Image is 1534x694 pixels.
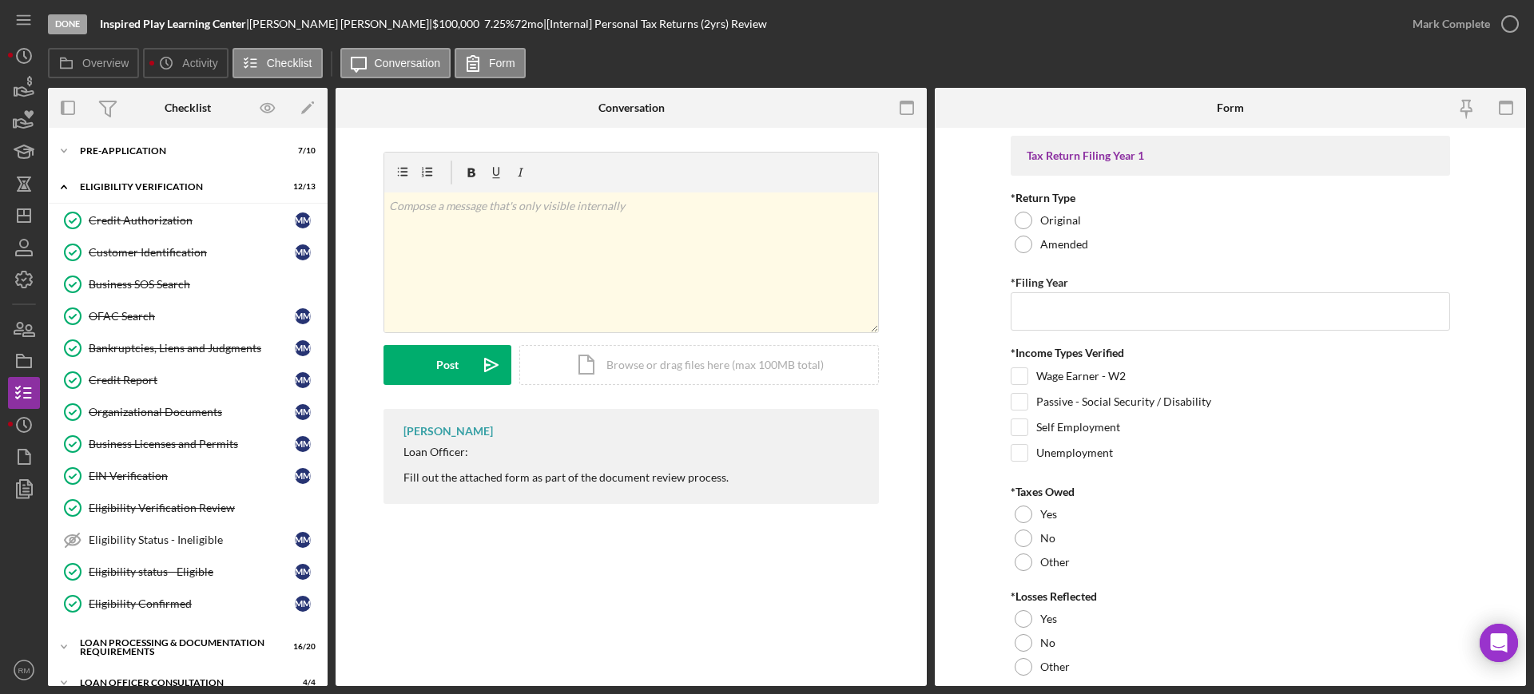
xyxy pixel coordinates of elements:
button: Checklist [232,48,323,78]
div: Business Licenses and Permits [89,438,295,450]
div: Eligibility Verification Review [89,502,319,514]
a: Eligibility status - EligibleMM [56,556,320,588]
div: | [Internal] Personal Tax Returns (2yrs) Review [543,18,767,30]
a: Organizational DocumentsMM [56,396,320,428]
a: Customer IdentificationMM [56,236,320,268]
div: Post [436,345,459,385]
label: No [1040,636,1055,649]
div: *Income Types Verified [1011,347,1450,359]
label: Amended [1040,238,1088,251]
div: M M [295,212,311,228]
a: Business Licenses and PermitsMM [56,428,320,460]
button: Form [455,48,526,78]
label: Conversation [375,57,441,69]
div: Pre-Application [80,146,276,156]
div: Eligibility Status - Ineligible [89,533,295,546]
div: M M [295,468,311,484]
a: Bankruptcies, Liens and JudgmentsMM [56,332,320,364]
div: M M [295,436,311,452]
div: Loan Officer Consultation [80,678,276,688]
div: M M [295,372,311,388]
div: [PERSON_NAME] [403,425,493,438]
div: Eligibility status - Eligible [89,565,295,578]
text: RM [18,666,30,675]
div: Open Intercom Messenger [1480,624,1518,662]
div: M M [295,244,311,260]
div: OFAC Search [89,310,295,323]
div: Checklist [165,101,211,114]
button: Activity [143,48,228,78]
button: Overview [48,48,139,78]
button: RM [8,654,40,686]
a: OFAC SearchMM [56,300,320,332]
div: Eligibility Confirmed [89,597,295,610]
label: Overview [82,57,129,69]
div: Credit Report [89,374,295,387]
button: Mark Complete [1397,8,1526,40]
a: Business SOS Search [56,268,320,300]
div: 4 / 4 [287,678,316,688]
div: Loan Processing & Documentation Requirements [80,638,276,656]
div: Fill out the attached form as part of the document review process. [403,471,729,484]
div: *Losses Reflected [1011,590,1450,603]
div: M M [295,404,311,420]
label: Checklist [267,57,312,69]
label: Passive - Social Security / Disability [1036,394,1211,410]
div: | [100,18,249,30]
div: M M [295,308,311,324]
div: Eligibility Verification [80,182,276,192]
button: Conversation [340,48,451,78]
button: Post [383,345,511,385]
div: Business SOS Search [89,278,319,291]
label: Wage Earner - W2 [1036,368,1126,384]
div: [PERSON_NAME] [PERSON_NAME] | [249,18,432,30]
label: Yes [1040,508,1057,521]
div: *Return Type [1011,192,1450,204]
div: EIN Verification [89,470,295,482]
div: Conversation [598,101,665,114]
div: Customer Identification [89,246,295,259]
div: Credit Authorization [89,214,295,227]
label: Activity [182,57,217,69]
div: 16 / 20 [287,642,316,652]
a: Eligibility Status - IneligibleMM [56,524,320,556]
label: *Filing Year [1011,276,1068,289]
div: *Taxes Owed [1011,486,1450,498]
label: Self Employment [1036,419,1120,435]
div: Organizational Documents [89,406,295,418]
label: Original [1040,214,1081,227]
div: M M [295,340,311,356]
label: Form [489,57,515,69]
div: Mark Complete [1413,8,1490,40]
a: Credit AuthorizationMM [56,204,320,236]
label: Other [1040,660,1070,673]
div: M M [295,532,311,548]
a: Eligibility Verification Review [56,492,320,524]
div: M M [295,596,311,612]
a: EIN VerificationMM [56,460,320,492]
b: Inspired Play Learning Center [100,17,246,30]
div: $100,000 [432,18,484,30]
label: No [1040,532,1055,545]
div: Done [48,14,87,34]
label: Yes [1040,613,1057,625]
div: Loan Officer: [403,446,729,458]
div: 72 mo [515,18,543,30]
a: Eligibility ConfirmedMM [56,588,320,620]
a: Credit ReportMM [56,364,320,396]
div: 7 / 10 [287,146,316,156]
label: Unemployment [1036,445,1113,461]
div: Tax Return Filing Year 1 [1027,149,1434,162]
div: 12 / 13 [287,182,316,192]
label: Other [1040,556,1070,569]
div: Bankruptcies, Liens and Judgments [89,342,295,355]
div: Form [1217,101,1244,114]
div: M M [295,564,311,580]
div: 7.25 % [484,18,515,30]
